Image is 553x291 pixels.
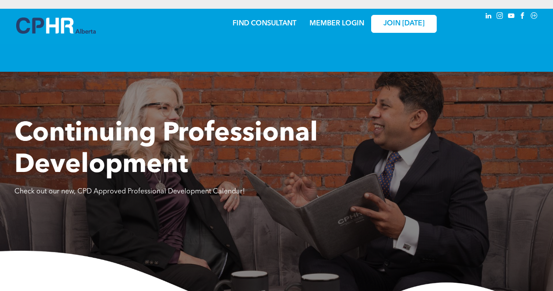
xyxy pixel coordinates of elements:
a: Social network [529,11,539,23]
a: MEMBER LOGIN [310,20,364,27]
span: Check out our new, CPD Approved Professional Development Calendar! [14,188,245,195]
a: FIND CONSULTANT [233,20,296,27]
a: facebook [518,11,528,23]
a: youtube [507,11,516,23]
span: Continuing Professional Development [14,121,318,179]
a: linkedin [484,11,494,23]
a: instagram [495,11,505,23]
span: JOIN [DATE] [383,20,424,28]
img: A blue and white logo for cp alberta [16,18,96,34]
a: JOIN [DATE] [371,15,437,33]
